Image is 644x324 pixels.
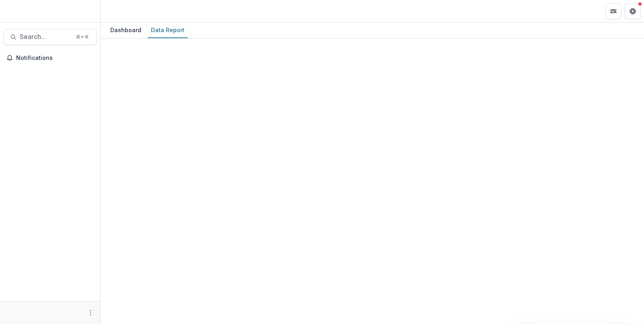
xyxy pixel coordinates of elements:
button: Search... [3,29,97,45]
button: Partners [605,3,621,19]
a: Dashboard [107,23,144,38]
button: Notifications [3,51,97,64]
div: ⌘ + K [74,33,90,41]
span: Search... [20,33,71,41]
div: Data Report [148,24,188,36]
button: More [86,308,95,318]
button: Get Help [625,3,641,19]
span: Notifications [16,55,94,62]
a: Data Report [148,23,188,38]
div: Dashboard [107,24,144,36]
